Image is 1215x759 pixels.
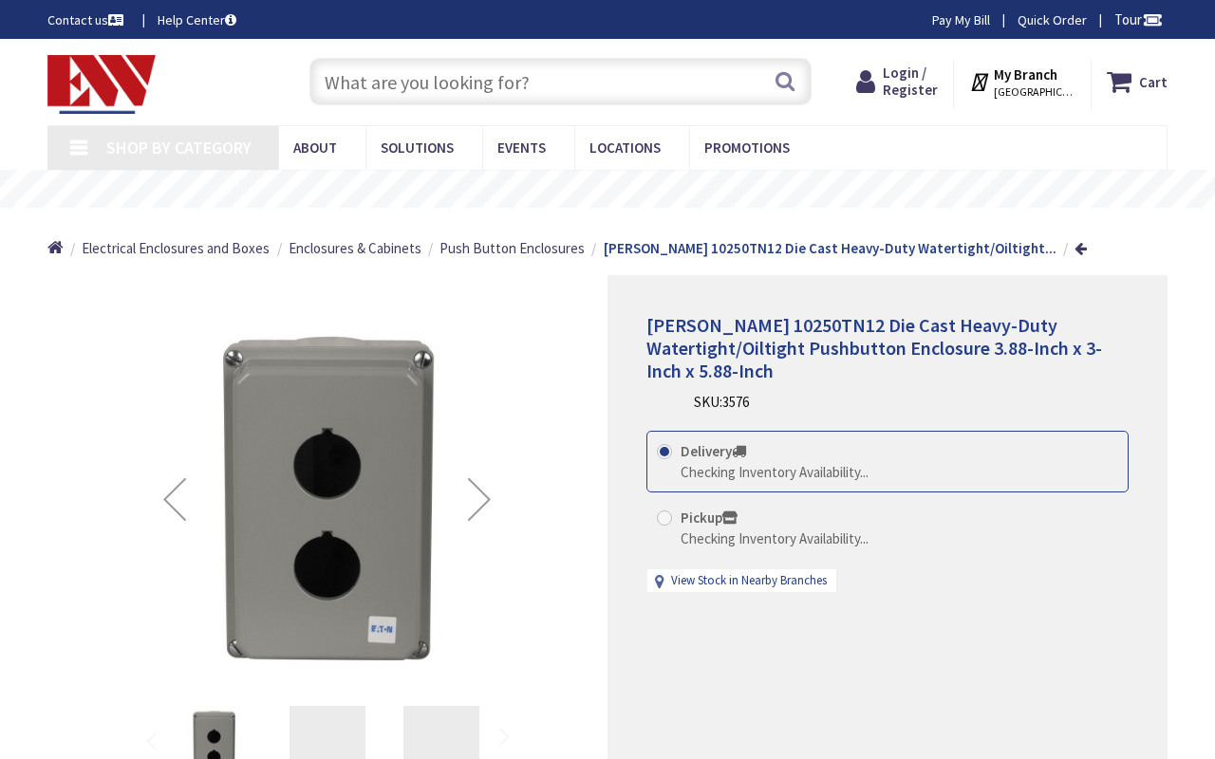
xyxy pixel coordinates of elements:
a: Cart [1107,65,1168,99]
a: Push Button Enclosures [439,238,585,258]
a: Help Center [158,10,236,29]
img: Eaton 10250TN12 Die Cast Heavy-Duty Watertight/Oiltight Pushbutton Enclosure 3.88-Inch x 3-Inch x... [138,308,518,689]
a: View Stock in Nearby Branches [671,572,827,590]
a: Login / Register [856,65,938,99]
span: Tour [1114,10,1163,28]
span: Events [497,139,546,157]
a: Pay My Bill [932,10,990,29]
span: Push Button Enclosures [439,239,585,257]
strong: [PERSON_NAME] 10250TN12 Die Cast Heavy-Duty Watertight/Oiltight... [604,239,1056,257]
strong: Pickup [681,509,738,527]
input: What are you looking for? [309,58,812,105]
span: About [293,139,337,157]
strong: My Branch [994,65,1057,83]
span: Login / Register [883,64,938,99]
span: Solutions [381,139,454,157]
span: Promotions [704,139,790,157]
img: Electrical Wholesalers, Inc. [47,55,156,114]
span: Electrical Enclosures and Boxes [82,239,270,257]
span: Locations [589,139,661,157]
span: [PERSON_NAME] 10250TN12 Die Cast Heavy-Duty Watertight/Oiltight Pushbutton Enclosure 3.88-Inch x ... [646,313,1102,382]
div: Checking Inventory Availability... [681,528,869,548]
a: Electrical Enclosures and Boxes [82,238,270,258]
span: Enclosures & Cabinets [289,239,421,257]
a: Quick Order [1018,10,1087,29]
a: Enclosures & Cabinets [289,238,421,258]
span: Shop By Category [106,137,252,158]
div: My Branch [GEOGRAPHIC_DATA], [GEOGRAPHIC_DATA] [969,65,1075,99]
div: Next [441,308,517,689]
a: Contact us [47,10,127,29]
strong: Delivery [681,442,746,460]
span: [GEOGRAPHIC_DATA], [GEOGRAPHIC_DATA] [994,84,1075,100]
strong: Cart [1139,65,1168,99]
div: Checking Inventory Availability... [681,462,869,482]
div: SKU: [694,392,749,412]
div: Previous [137,308,213,689]
span: 3576 [722,393,749,411]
